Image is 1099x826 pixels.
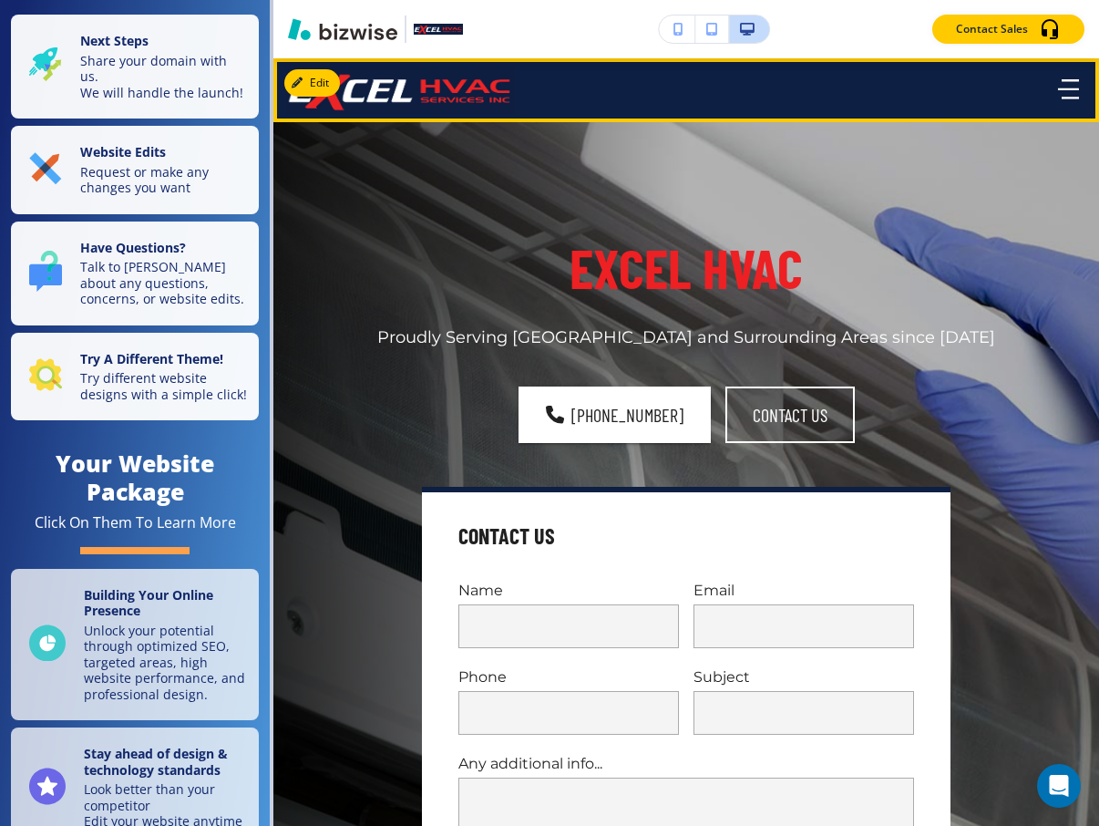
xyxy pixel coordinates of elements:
[458,521,555,551] h4: Contact Us
[414,24,463,35] img: Your Logo
[458,580,679,601] p: Name
[570,234,803,300] span: Excel HVAC
[286,65,515,114] img: Excel HVAC
[11,569,259,721] a: Building Your Online PresenceUnlock your potential through optimized SEO, targeted areas, high we...
[288,18,397,40] img: Bizwise Logo
[458,753,914,774] p: Any additional info...
[11,222,259,325] button: Have Questions?Talk to [PERSON_NAME] about any questions, concerns, or website edits.
[725,387,855,443] button: contact us
[11,15,259,119] button: Next StepsShare your domain with us.We will handle the launch!
[80,370,248,402] p: Try different website designs with a simple click!
[377,326,995,350] p: Proudly Serving [GEOGRAPHIC_DATA] and Surrounding Areas since [DATE]
[11,126,259,214] button: Website EditsRequest or make any changes you want
[80,350,223,367] strong: Try A Different Theme!
[80,53,248,101] p: Share your domain with us. We will handle the launch!
[35,513,236,532] div: Click On Them To Learn More
[458,666,679,687] p: Phone
[284,69,340,97] button: Edit
[1051,72,1086,108] button: Toggle hamburger navigation menu
[80,164,248,196] p: Request or make any changes you want
[80,259,248,307] p: Talk to [PERSON_NAME] about any questions, concerns, or website edits.
[932,15,1084,44] button: Contact Sales
[80,143,166,160] strong: Website Edits
[84,623,248,703] p: Unlock your potential through optimized SEO, targeted areas, high website performance, and profes...
[11,333,259,421] button: Try A Different Theme!Try different website designs with a simple click!
[693,666,914,687] p: Subject
[519,387,711,443] a: [PHONE_NUMBER]
[84,586,213,620] strong: Building Your Online Presence
[1037,764,1081,808] div: Open Intercom Messenger
[80,32,149,49] strong: Next Steps
[693,580,914,601] p: Email
[84,745,228,779] strong: Stay ahead of design & technology standards
[80,239,186,256] strong: Have Questions?
[956,21,1028,37] p: Contact Sales
[11,449,259,506] h4: Your Website Package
